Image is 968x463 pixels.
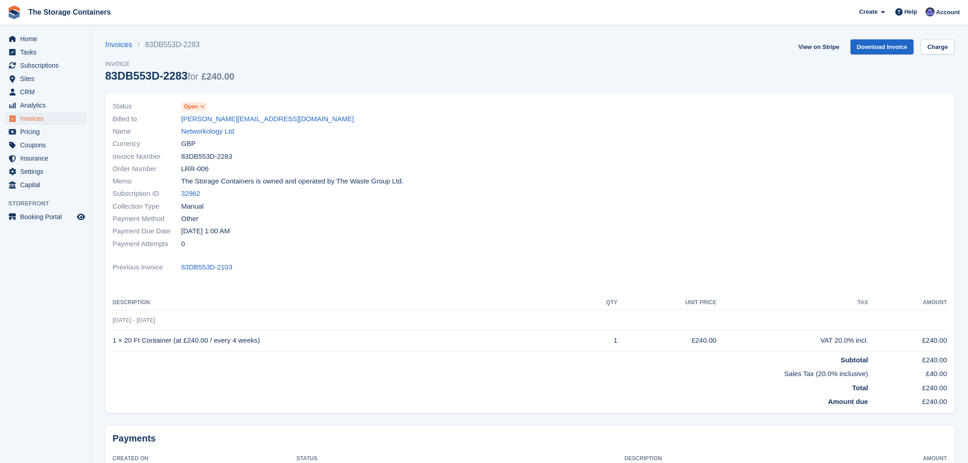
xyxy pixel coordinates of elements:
[181,164,209,174] span: LRR-006
[181,139,196,149] span: GBP
[5,125,86,138] a: menu
[181,201,204,212] span: Manual
[921,39,954,54] a: Charge
[859,7,877,16] span: Create
[618,330,716,351] td: £240.00
[5,59,86,72] a: menu
[181,239,185,249] span: 0
[25,5,114,20] a: The Storage Containers
[5,165,86,178] a: menu
[20,32,75,45] span: Home
[113,126,181,137] span: Name
[868,393,947,407] td: £240.00
[184,102,198,111] span: Open
[828,398,868,405] strong: Amount due
[113,330,581,351] td: 1 × 20 Ft Container (at £240.00 / every 4 weeks)
[7,5,21,19] img: stora-icon-8386f47178a22dfd0bd8f6a31ec36ba5ce8667c1dd55bd0f319d3a0aa187defe.svg
[852,384,868,392] strong: Total
[716,296,868,310] th: Tax
[5,112,86,125] a: menu
[5,139,86,151] a: menu
[113,114,181,124] span: Billed to
[5,32,86,45] a: menu
[20,99,75,112] span: Analytics
[5,210,86,223] a: menu
[581,330,617,351] td: 1
[113,214,181,224] span: Payment Method
[20,59,75,72] span: Subscriptions
[113,365,868,379] td: Sales Tax (20.0% inclusive)
[105,70,234,82] div: 83DB553D-2283
[20,210,75,223] span: Booking Portal
[181,214,199,224] span: Other
[5,72,86,85] a: menu
[105,39,234,50] nav: breadcrumbs
[105,39,138,50] a: Invoices
[20,112,75,125] span: Invoices
[201,71,234,81] span: £240.00
[20,125,75,138] span: Pricing
[113,239,181,249] span: Payment Attempts
[925,7,935,16] img: Dan Excell
[181,114,354,124] a: [PERSON_NAME][EMAIL_ADDRESS][DOMAIN_NAME]
[20,72,75,85] span: Sites
[20,139,75,151] span: Coupons
[20,152,75,165] span: Insurance
[181,151,232,162] span: 83DB553D-2283
[840,356,868,364] strong: Subtotal
[868,296,947,310] th: Amount
[181,226,230,237] time: 2025-09-04 00:00:00 UTC
[716,335,868,346] div: VAT 20.0% incl.
[181,188,200,199] a: 32962
[5,152,86,165] a: menu
[181,176,403,187] span: The Storage Containers is owned and operated by The Waste Group Ltd.
[868,379,947,393] td: £240.00
[904,7,917,16] span: Help
[20,46,75,59] span: Tasks
[20,178,75,191] span: Capital
[868,365,947,379] td: £40.00
[618,296,716,310] th: Unit Price
[181,101,207,112] a: Open
[868,351,947,365] td: £240.00
[113,296,581,310] th: Description
[20,86,75,98] span: CRM
[113,262,181,273] span: Previous Invoice
[105,59,234,69] span: Invoice
[5,178,86,191] a: menu
[181,126,234,137] a: Networkology Ltd
[113,176,181,187] span: Memo
[5,46,86,59] a: menu
[113,188,181,199] span: Subscription ID
[5,99,86,112] a: menu
[113,139,181,149] span: Currency
[188,71,198,81] span: for
[113,151,181,162] span: Invoice Number
[113,317,155,323] span: [DATE] - [DATE]
[5,86,86,98] a: menu
[850,39,914,54] a: Download Invoice
[113,201,181,212] span: Collection Type
[113,226,181,237] span: Payment Due Date
[868,330,947,351] td: £240.00
[75,211,86,222] a: Preview store
[20,165,75,178] span: Settings
[181,262,232,273] a: 83DB553D-2103
[795,39,843,54] a: View on Stripe
[581,296,617,310] th: QTY
[113,433,947,444] h2: Payments
[113,164,181,174] span: Order Number
[8,199,91,208] span: Storefront
[936,8,960,17] span: Account
[113,101,181,112] span: Status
